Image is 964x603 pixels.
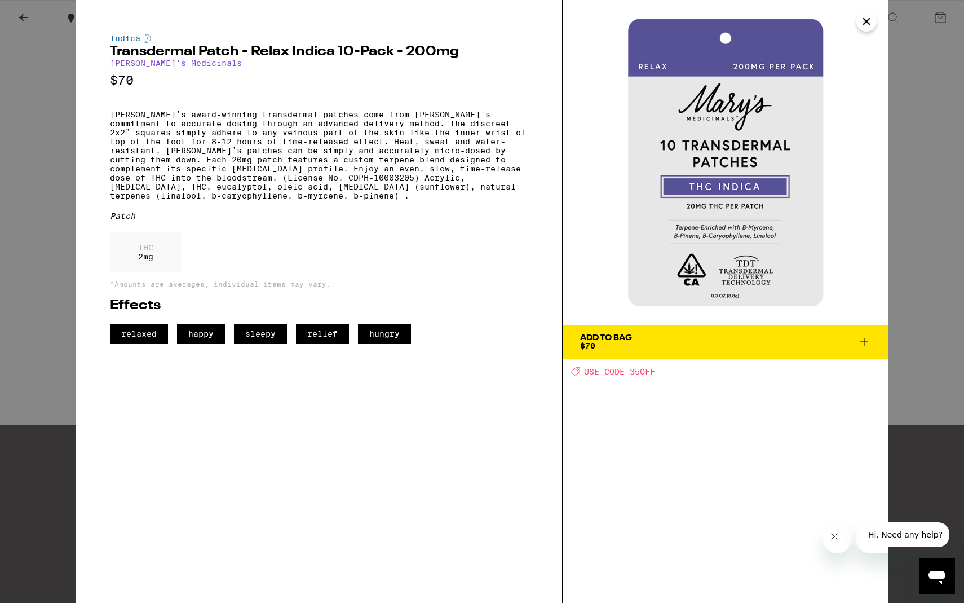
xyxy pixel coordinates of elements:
[919,558,955,594] iframe: Button to launch messaging window
[110,324,168,344] span: relaxed
[110,280,528,288] p: *Amounts are averages, individual items may vary.
[110,45,528,59] h2: Transdermal Patch - Relax Indica 10-Pack - 200mg
[296,324,349,344] span: relief
[110,299,528,312] h2: Effects
[580,341,595,350] span: $70
[144,34,151,43] img: indicaColor.svg
[110,232,182,272] div: 2 mg
[856,11,877,32] button: Close
[110,34,528,43] div: Indica
[823,525,851,553] iframe: Close message
[110,59,242,68] a: [PERSON_NAME]'s Medicinals
[234,324,287,344] span: sleepy
[177,324,225,344] span: happy
[110,110,528,200] p: [PERSON_NAME]’s award-winning transdermal patches come from [PERSON_NAME]'s commitment to accurat...
[856,522,955,553] iframe: Message from company
[110,212,528,221] div: Patch
[563,325,888,359] button: Add To Bag$70
[584,367,655,376] span: USE CODE 35OFF
[110,73,528,87] p: $70
[358,324,411,344] span: hungry
[580,334,632,342] div: Add To Bag
[138,243,153,252] p: THC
